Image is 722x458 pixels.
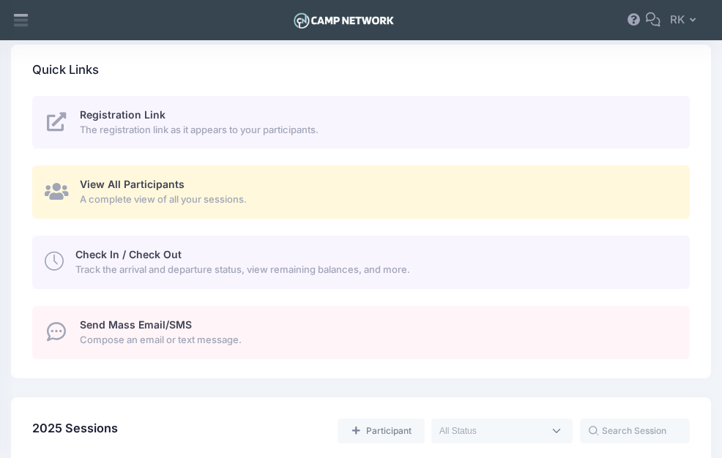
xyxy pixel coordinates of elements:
div: Show aside menu [7,4,36,37]
span: A complete view of all your sessions. [80,192,673,207]
a: Send Mass Email/SMS Compose an email or text message. [32,306,690,359]
input: Search Session [580,418,690,443]
span: Track the arrival and departure status, view remaining balances, and more. [75,263,673,277]
span: Check In / Check Out [75,248,182,260]
span: Send Mass Email/SMS [80,318,192,331]
textarea: Search [439,424,543,438]
h4: Quick Links [32,49,99,91]
button: RK [660,4,711,37]
span: Compose an email or text message. [80,333,673,348]
span: View All Participants [80,178,185,190]
span: The registration link as it appears to your participants. [80,123,673,138]
a: View All Participants A complete view of all your sessions. [32,165,690,219]
img: Logo [291,10,396,31]
a: Registration Link The registration link as it appears to your participants. [32,96,690,149]
a: Check In / Check Out Track the arrival and departure status, view remaining balances, and more. [32,236,690,289]
span: RK [670,12,685,28]
span: 2025 Sessions [32,421,118,435]
span: Registration Link [80,108,165,121]
a: Add a new manual registration [338,418,424,443]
